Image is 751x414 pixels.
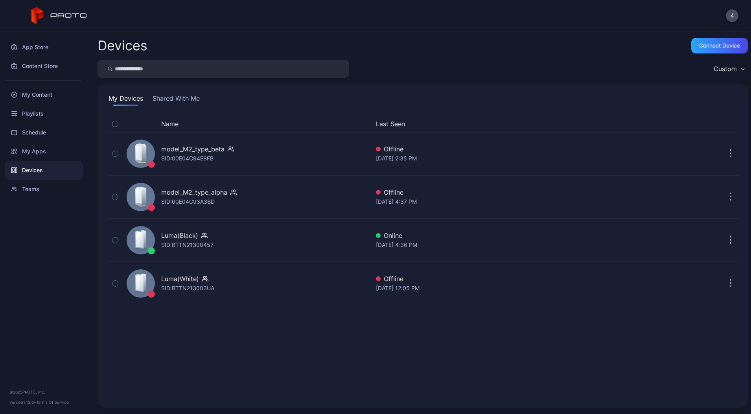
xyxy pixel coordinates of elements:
[161,154,214,163] div: SID: 00E04C94E8FB
[5,123,83,142] a: Schedule
[98,39,147,53] h2: Devices
[161,231,198,240] div: Luma(Black)
[376,188,639,197] div: Offline
[161,144,225,154] div: model_M2_type_beta
[691,38,748,53] button: Connect device
[376,231,639,240] div: Online
[5,104,83,123] a: Playlists
[161,188,227,197] div: model_M2_type_alpha
[376,144,639,154] div: Offline
[699,42,740,49] div: Connect device
[161,283,214,293] div: SID: BTTN213003UA
[723,119,738,129] div: Options
[5,161,83,180] a: Devices
[5,57,83,75] a: Content Store
[5,180,83,199] a: Teams
[9,389,78,395] div: © 2025 PROTO, Inc.
[161,240,214,250] div: SID: BTTN21300457
[107,94,145,106] button: My Devices
[5,85,83,104] a: My Content
[151,94,201,106] button: Shared With Me
[642,119,713,129] div: Update Device
[9,400,36,405] span: Version 1.13.0 •
[376,274,639,283] div: Offline
[714,65,737,73] div: Custom
[376,197,639,206] div: [DATE] 4:37 PM
[5,142,83,161] a: My Apps
[161,119,179,129] button: Name
[161,274,199,283] div: Luma(White)
[376,240,639,250] div: [DATE] 4:36 PM
[5,38,83,57] a: App Store
[710,60,748,78] button: Custom
[36,400,69,405] a: Terms Of Service
[376,119,636,129] button: Last Seen
[376,154,639,163] div: [DATE] 2:35 PM
[161,197,215,206] div: SID: 00E04C93A3BD
[726,9,738,22] button: 4
[376,283,639,293] div: [DATE] 12:05 PM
